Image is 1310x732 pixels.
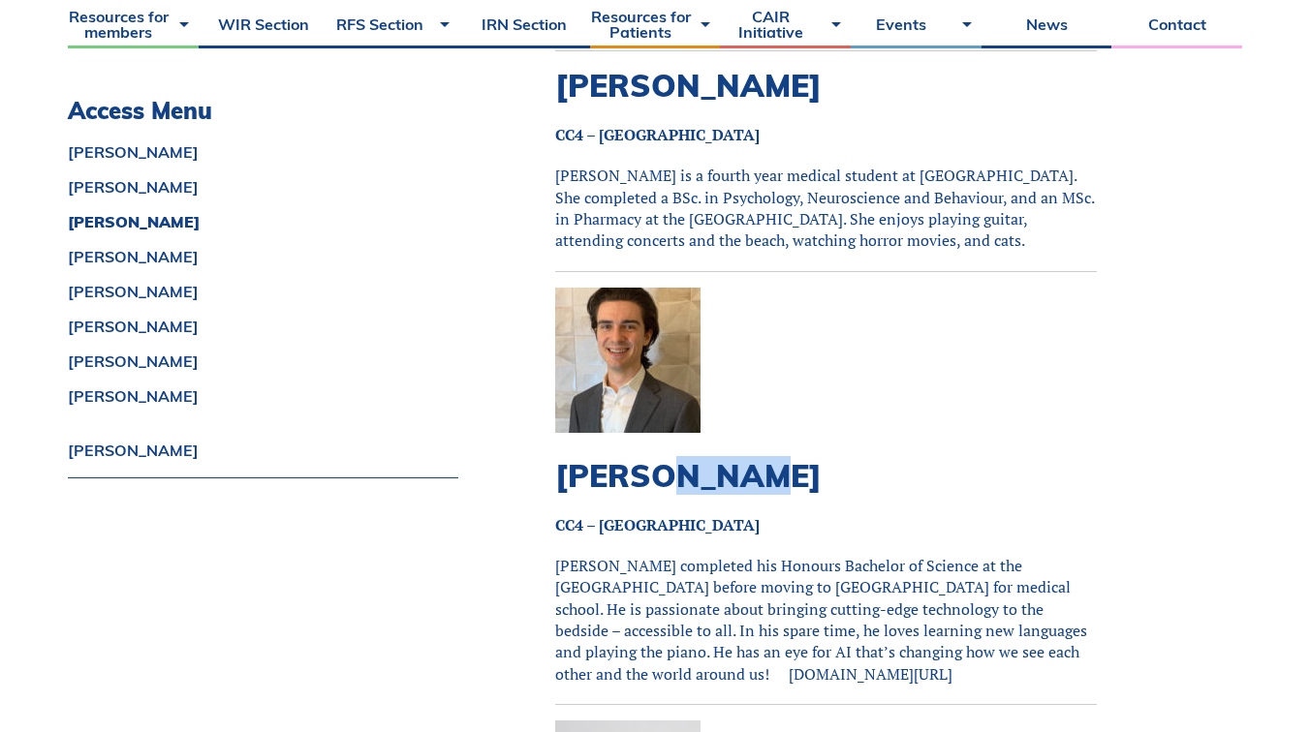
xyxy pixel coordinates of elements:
[68,442,458,458] a: [PERSON_NAME]
[555,124,760,145] strong: CC4 – [GEOGRAPHIC_DATA]
[68,388,458,404] a: [PERSON_NAME]
[68,353,458,369] a: [PERSON_NAME]
[555,165,1097,252] p: [PERSON_NAME] is a fourth year medical student at [GEOGRAPHIC_DATA]. She completed a BSc. in Psyc...
[68,179,458,195] a: [PERSON_NAME]
[68,284,458,299] a: [PERSON_NAME]
[555,514,760,535] strong: CC4 – [GEOGRAPHIC_DATA]
[555,457,1097,494] h2: [PERSON_NAME]
[555,67,1097,104] h2: [PERSON_NAME]
[68,319,458,334] a: [PERSON_NAME]
[555,555,1097,685] p: [PERSON_NAME] completed his Honours Bachelor of Science at the [GEOGRAPHIC_DATA] before moving to...
[68,249,458,264] a: [PERSON_NAME]
[68,214,458,229] a: [PERSON_NAME]
[68,97,458,125] h3: Access Menu
[68,144,458,160] a: [PERSON_NAME]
